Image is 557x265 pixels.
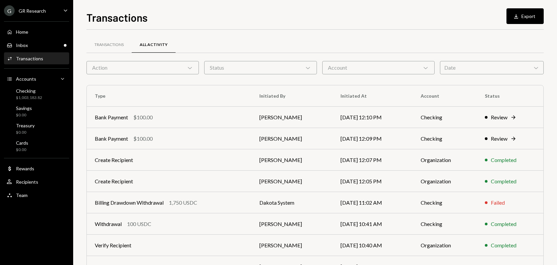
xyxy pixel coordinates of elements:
div: Status [204,61,317,74]
div: Withdrawal [95,220,122,228]
td: Organization [413,171,477,192]
td: [PERSON_NAME] [251,213,333,235]
td: Checking [413,192,477,213]
div: Transactions [16,56,43,61]
td: [PERSON_NAME] [251,128,333,149]
div: Bank Payment [95,135,128,143]
td: Organization [413,149,477,171]
div: Date [440,61,544,74]
h1: Transactions [86,11,148,24]
div: GR Research [19,8,46,14]
div: 1,750 USDC [169,199,197,207]
a: Recipients [4,176,69,188]
th: Account [413,85,477,107]
td: Create Recipient [87,171,251,192]
div: Inbox [16,42,28,48]
td: [DATE] 12:05 PM [333,171,412,192]
div: Completed [491,220,516,228]
a: Cards$0.00 [4,138,69,154]
div: Savings [16,105,32,111]
div: $0.00 [16,112,32,118]
div: Cards [16,140,28,146]
td: [DATE] 10:40 AM [333,235,412,256]
a: Accounts [4,73,69,85]
div: Completed [491,241,516,249]
div: Checking [16,88,42,94]
td: [DATE] 12:10 PM [333,107,412,128]
div: $0.00 [16,147,28,153]
th: Status [477,85,543,107]
a: Checking$1,003,183.82 [4,86,69,102]
div: Team [16,192,28,198]
a: Transactions [4,52,69,64]
td: Checking [413,107,477,128]
div: Account [322,61,435,74]
div: All Activity [140,42,168,48]
div: Failed [491,199,505,207]
td: [PERSON_NAME] [251,149,333,171]
td: [PERSON_NAME] [251,107,333,128]
th: Type [87,85,251,107]
td: [DATE] 10:41 AM [333,213,412,235]
div: Review [491,113,507,121]
div: Rewards [16,166,34,171]
td: [DATE] 11:02 AM [333,192,412,213]
td: [DATE] 12:09 PM [333,128,412,149]
a: Transactions [86,36,132,53]
td: Create Recipient [87,149,251,171]
div: Review [491,135,507,143]
div: Bank Payment [95,113,128,121]
th: Initiated By [251,85,333,107]
div: Treasury [16,123,35,128]
a: Treasury$0.00 [4,121,69,137]
a: Savings$0.00 [4,103,69,119]
td: Dakota System [251,192,333,213]
td: [PERSON_NAME] [251,235,333,256]
div: Transactions [94,42,124,48]
td: Organization [413,235,477,256]
div: Completed [491,177,516,185]
a: Rewards [4,162,69,174]
div: Action [86,61,199,74]
div: Completed [491,156,516,164]
a: Inbox [4,39,69,51]
div: Billing Drawdown Withdrawal [95,199,164,207]
div: Recipients [16,179,38,185]
a: Home [4,26,69,38]
td: Checking [413,213,477,235]
div: $100.00 [133,135,153,143]
th: Initiated At [333,85,412,107]
div: Accounts [16,76,36,82]
div: 100 USDC [127,220,151,228]
td: Checking [413,128,477,149]
div: $0.00 [16,130,35,135]
button: Export [506,8,544,24]
div: $1,003,183.82 [16,95,42,101]
td: Verify Recipient [87,235,251,256]
td: [PERSON_NAME] [251,171,333,192]
a: Team [4,189,69,201]
div: $100.00 [133,113,153,121]
a: All Activity [132,36,176,53]
div: Home [16,29,28,35]
td: [DATE] 12:07 PM [333,149,412,171]
div: G [4,5,15,16]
